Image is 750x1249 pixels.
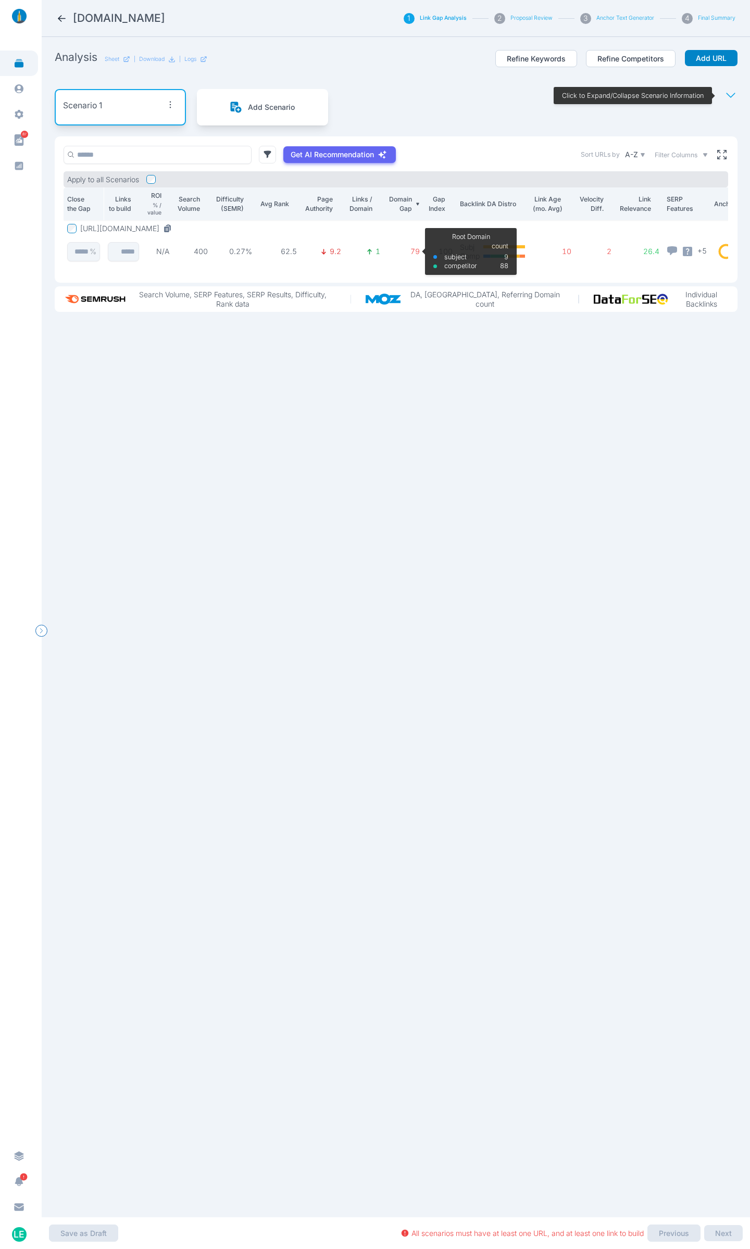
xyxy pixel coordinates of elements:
button: Filter Columns [655,150,708,160]
img: linklaunch_small.2ae18699.png [8,9,30,23]
p: % / value [146,202,161,217]
p: Difficulty (SEMR) [215,195,244,213]
button: Final Summary [698,15,735,22]
button: Get AI Recommendation [283,146,396,163]
p: ROI [151,191,161,200]
p: 9.2 [330,247,341,256]
p: Scenario 1 [63,99,102,112]
button: Anchor Text Generator [596,15,654,22]
button: Add Scenario [230,101,295,114]
p: N/A [146,247,169,256]
p: Avg Rank [259,199,289,209]
img: semrush_logo.573af308.png [62,290,131,308]
button: Proposal Review [510,15,553,22]
p: Link Age (mo. Avg) [532,195,563,213]
p: 1 [376,247,380,256]
p: Subj [460,243,480,252]
span: 87 [21,131,28,138]
button: Link Gap Analysis [420,15,467,22]
p: Apply to all Scenarios [67,175,139,184]
p: Click to Expand/Collapse Scenario Information [562,91,704,100]
p: Links / Domain [348,195,373,213]
p: Download [139,56,165,63]
p: Links to build [107,195,131,213]
h2: windsorlifesettlements.com [73,11,165,26]
img: moz_logo.a3998d80.png [366,294,406,305]
button: [URL][DOMAIN_NAME] [80,224,176,233]
p: 400 [177,247,208,256]
p: 79 [387,247,420,256]
p: Domain Gap [387,195,412,213]
button: Save as Draft [49,1225,118,1242]
p: % [90,247,96,256]
p: Search Volume [177,195,201,213]
p: Close the Gap [67,195,92,213]
span: Filter Columns [655,150,697,160]
div: 4 [682,13,693,24]
label: Sort URLs by [581,150,620,159]
button: A-Z [623,148,647,161]
p: Gap Index [427,195,445,213]
p: Velocity Diff. [579,195,604,213]
p: Link Relevance [619,195,651,213]
p: Add Scenario [248,103,295,112]
button: Refine Keywords [495,50,577,68]
p: 0.27% [215,247,252,256]
p: Comp [460,251,480,261]
button: Refine Competitors [586,50,676,68]
p: 10 [532,247,571,256]
button: Add URL [685,50,737,67]
button: Previous [647,1225,701,1242]
p: 100 [427,247,453,256]
div: 2 [494,13,505,24]
p: Logs [184,56,196,63]
p: A-Z [625,150,638,159]
div: | [179,56,207,63]
p: 2 [579,247,612,256]
a: Sheet| [105,56,135,63]
p: Page Authority [304,195,333,213]
h2: Analysis [55,50,97,65]
p: All scenarios must have at least one URL, and at least one link to build [411,1229,644,1238]
p: Search Volume, SERP Features, SERP Results, Difficulty, Rank data [130,290,336,308]
p: Get AI Recommendation [291,150,374,159]
span: + 5 [697,245,707,255]
img: data_for_seo_logo.e5120ddb.png [594,294,673,305]
div: 1 [404,13,415,24]
p: 62.5 [259,247,297,256]
p: Individual Backlinks [673,290,730,308]
p: DA, [GEOGRAPHIC_DATA], Referring Domain count [406,290,564,308]
p: 26.4 [619,247,659,256]
p: Sheet [105,56,119,63]
p: Backlink DA Distro [460,199,525,209]
button: Next [704,1225,743,1242]
div: 3 [580,13,591,24]
p: SERP Features [667,195,707,213]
